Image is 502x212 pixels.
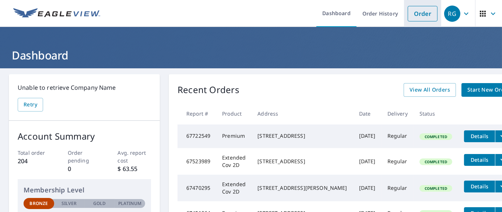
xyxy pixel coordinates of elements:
[353,103,382,124] th: Date
[178,83,239,97] p: Recent Orders
[216,103,252,124] th: Product
[178,124,216,148] td: 67722549
[420,159,452,164] span: Completed
[382,103,414,124] th: Delivery
[216,148,252,175] td: Extended Cov 2D
[468,183,491,190] span: Details
[353,124,382,148] td: [DATE]
[68,149,101,164] p: Order pending
[118,200,141,207] p: Platinum
[414,103,458,124] th: Status
[18,98,43,112] button: Retry
[18,149,51,157] p: Total order
[118,149,151,164] p: Avg. report cost
[178,103,216,124] th: Report #
[216,175,252,201] td: Extended Cov 2D
[18,83,151,92] p: Unable to retrieve Company Name
[410,85,450,95] span: View All Orders
[408,6,438,21] a: Order
[382,175,414,201] td: Regular
[420,186,452,191] span: Completed
[62,200,77,207] p: Silver
[404,83,456,97] a: View All Orders
[382,148,414,175] td: Regular
[468,133,491,140] span: Details
[257,132,347,140] div: [STREET_ADDRESS]
[18,130,151,143] p: Account Summary
[13,8,100,19] img: EV Logo
[29,200,48,207] p: Bronze
[353,175,382,201] td: [DATE]
[464,154,495,166] button: detailsBtn-67523989
[464,130,495,142] button: detailsBtn-67722549
[257,184,347,192] div: [STREET_ADDRESS][PERSON_NAME]
[18,157,51,165] p: 204
[464,181,495,192] button: detailsBtn-67470295
[353,148,382,175] td: [DATE]
[93,200,106,207] p: Gold
[178,148,216,175] td: 67523989
[24,185,145,195] p: Membership Level
[68,164,101,173] p: 0
[24,100,37,109] span: Retry
[252,103,353,124] th: Address
[420,134,452,139] span: Completed
[444,6,460,22] div: RG
[216,124,252,148] td: Premium
[468,156,491,163] span: Details
[118,164,151,173] p: $ 63.55
[178,175,216,201] td: 67470295
[257,158,347,165] div: [STREET_ADDRESS]
[9,48,493,63] h1: Dashboard
[382,124,414,148] td: Regular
